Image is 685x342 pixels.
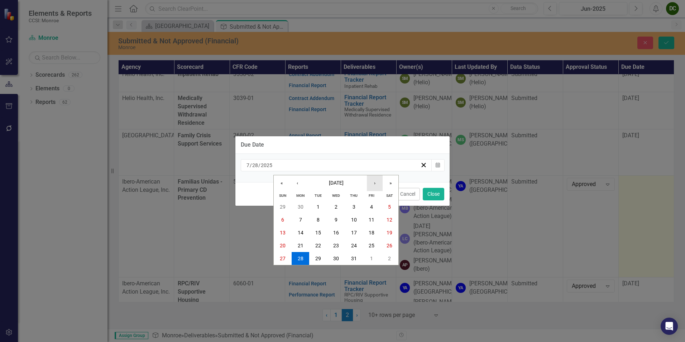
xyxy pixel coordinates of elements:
abbr: July 26, 2025 [387,243,392,248]
abbr: July 27, 2025 [280,256,286,261]
button: July 5, 2025 [380,200,398,213]
abbr: July 16, 2025 [333,230,339,236]
button: July 2, 2025 [327,200,345,213]
button: [DATE] [305,175,367,191]
button: July 13, 2025 [274,226,292,239]
abbr: July 8, 2025 [317,217,320,223]
button: July 12, 2025 [380,213,398,226]
button: July 31, 2025 [345,252,363,265]
abbr: Tuesday [315,193,322,198]
button: July 24, 2025 [345,239,363,252]
div: Open Intercom Messenger [661,318,678,335]
button: July 27, 2025 [274,252,292,265]
abbr: July 14, 2025 [298,230,303,236]
button: July 7, 2025 [292,213,310,226]
abbr: August 1, 2025 [370,256,373,261]
button: July 25, 2025 [363,239,381,252]
button: July 18, 2025 [363,226,381,239]
abbr: July 2, 2025 [335,204,337,210]
abbr: July 29, 2025 [315,256,321,261]
abbr: August 2, 2025 [388,256,391,261]
button: ‹ [289,175,305,191]
button: July 23, 2025 [327,239,345,252]
button: July 8, 2025 [309,213,327,226]
button: June 29, 2025 [274,200,292,213]
abbr: July 13, 2025 [280,230,286,236]
button: July 28, 2025 [292,252,310,265]
button: July 6, 2025 [274,213,292,226]
button: July 30, 2025 [327,252,345,265]
abbr: Wednesday [332,193,340,198]
button: July 15, 2025 [309,226,327,239]
abbr: July 19, 2025 [387,230,392,236]
button: « [274,175,289,191]
abbr: July 20, 2025 [280,243,286,248]
button: June 30, 2025 [292,200,310,213]
abbr: June 30, 2025 [298,204,303,210]
button: July 21, 2025 [292,239,310,252]
span: / [258,162,260,168]
input: yyyy [260,162,273,169]
button: July 17, 2025 [345,226,363,239]
input: dd [252,162,258,169]
span: [DATE] [329,180,344,186]
abbr: July 24, 2025 [351,243,357,248]
button: Cancel [396,188,420,200]
abbr: July 31, 2025 [351,256,357,261]
button: Close [423,188,444,200]
div: Due Date [241,142,264,148]
abbr: July 21, 2025 [298,243,303,248]
button: July 26, 2025 [380,239,398,252]
button: July 22, 2025 [309,239,327,252]
abbr: Saturday [386,193,393,198]
button: July 1, 2025 [309,200,327,213]
abbr: July 23, 2025 [333,243,339,248]
abbr: Friday [369,193,374,198]
abbr: Thursday [350,193,358,198]
abbr: July 22, 2025 [315,243,321,248]
abbr: July 7, 2025 [299,217,302,223]
button: July 16, 2025 [327,226,345,239]
button: August 1, 2025 [363,252,381,265]
button: July 20, 2025 [274,239,292,252]
abbr: July 5, 2025 [388,204,391,210]
abbr: July 11, 2025 [369,217,374,223]
abbr: July 18, 2025 [369,230,374,236]
abbr: July 25, 2025 [369,243,374,248]
abbr: July 30, 2025 [333,256,339,261]
button: › [367,175,383,191]
abbr: July 28, 2025 [298,256,303,261]
button: July 11, 2025 [363,213,381,226]
button: July 10, 2025 [345,213,363,226]
abbr: July 3, 2025 [353,204,355,210]
span: / [250,162,252,168]
abbr: July 4, 2025 [370,204,373,210]
abbr: Sunday [279,193,286,198]
abbr: July 17, 2025 [351,230,357,236]
abbr: July 1, 2025 [317,204,320,210]
abbr: July 9, 2025 [335,217,337,223]
button: » [383,175,398,191]
button: July 29, 2025 [309,252,327,265]
button: July 9, 2025 [327,213,345,226]
abbr: July 15, 2025 [315,230,321,236]
abbr: July 10, 2025 [351,217,357,223]
button: August 2, 2025 [380,252,398,265]
abbr: June 29, 2025 [280,204,286,210]
abbr: Monday [296,193,305,198]
button: July 4, 2025 [363,200,381,213]
input: mm [246,162,250,169]
button: July 3, 2025 [345,200,363,213]
button: July 14, 2025 [292,226,310,239]
abbr: July 6, 2025 [281,217,284,223]
button: July 19, 2025 [380,226,398,239]
abbr: July 12, 2025 [387,217,392,223]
